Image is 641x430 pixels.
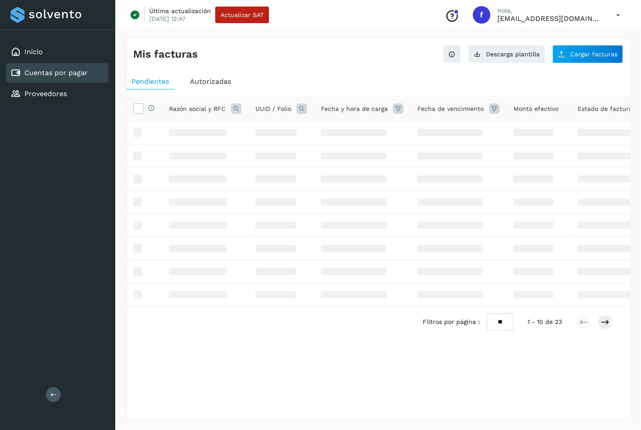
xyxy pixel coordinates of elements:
[255,104,291,114] span: UUID / Folio
[321,104,388,114] span: Fecha y hora de carga
[497,7,602,14] p: Hola,
[513,104,558,114] span: Monto efectivo
[149,15,186,23] p: [DATE] 12:47
[417,104,484,114] span: Fecha de vencimiento
[169,104,226,114] span: Razón social y RFC
[468,45,545,63] button: Descarga plantilla
[423,317,480,327] span: Filtros por página :
[6,63,108,83] div: Cuentas por pagar
[578,104,632,114] span: Estado de factura
[221,12,264,18] span: Actualizar SAT
[24,89,67,98] a: Proveedores
[570,51,617,57] span: Cargar facturas
[552,45,623,63] button: Cargar facturas
[133,48,198,61] h4: Mis facturas
[24,69,88,77] a: Cuentas por pagar
[527,317,562,327] span: 1 - 10 de 23
[6,42,108,62] div: Inicio
[131,77,169,86] span: Pendientes
[497,14,602,23] p: facturacion@cubbo.com
[24,48,43,56] a: Inicio
[6,84,108,103] div: Proveedores
[149,7,211,15] p: Última actualización
[215,7,269,23] button: Actualizar SAT
[486,51,540,57] span: Descarga plantilla
[190,77,231,86] span: Autorizadas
